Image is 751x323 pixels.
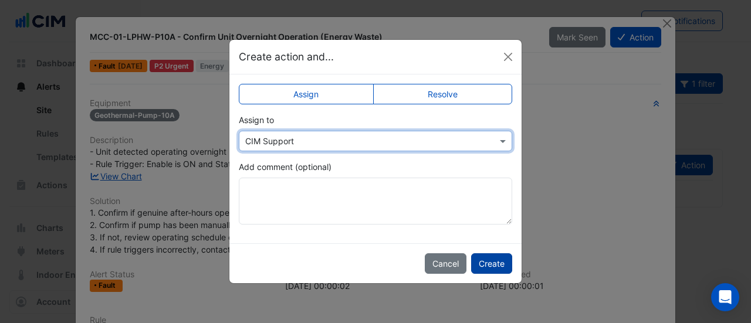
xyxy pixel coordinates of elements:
label: Resolve [373,84,513,104]
label: Add comment (optional) [239,161,331,173]
button: Create [471,253,512,274]
div: Open Intercom Messenger [711,283,739,311]
button: Cancel [425,253,466,274]
label: Assign to [239,114,274,126]
h5: Create action and... [239,49,334,64]
label: Assign [239,84,374,104]
button: Close [499,48,517,66]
